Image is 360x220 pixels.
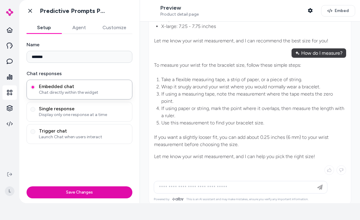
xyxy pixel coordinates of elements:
[5,186,14,196] span: L
[30,107,35,112] button: Single responseDisplay only one response at a time
[4,182,16,201] button: L
[27,41,132,48] label: Name
[160,5,199,11] p: Preview
[335,8,349,14] span: Embed
[39,128,128,134] span: Trigger chat
[96,22,132,34] button: Customize
[40,7,108,15] h1: Predictive Prompts PDP
[30,85,35,90] button: Embedded chatChat directly within the widget
[30,129,35,134] button: Trigger chatLaunch Chat when users interact
[6,9,13,16] img: alby Logo
[62,22,96,34] button: Agent
[39,84,128,90] span: Embedded chat
[160,12,199,17] span: Product detail page
[39,106,128,112] span: Single response
[27,70,132,77] label: Chat responses
[27,22,62,34] button: Setup
[321,5,355,17] button: Embed
[39,112,128,118] span: Display only one response at a time
[39,134,128,140] span: Launch Chat when users interact
[27,186,132,198] button: Save Changes
[39,90,128,96] span: Chat directly within the widget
